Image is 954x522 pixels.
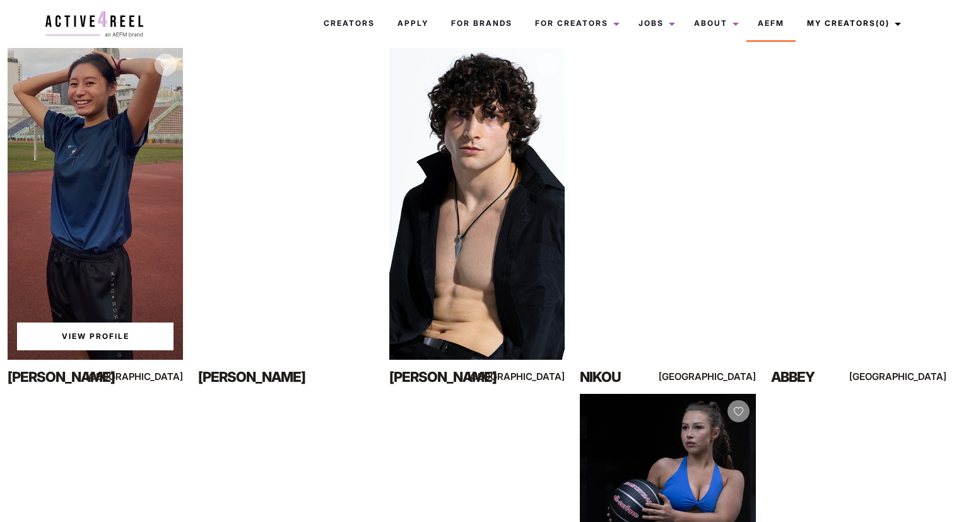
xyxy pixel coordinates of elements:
span: (0) [876,18,890,28]
a: Apply [386,6,440,40]
a: View Ying'sProfile [17,323,174,350]
a: For Brands [440,6,524,40]
img: a4r-logo.svg [45,11,143,37]
a: For Creators [524,6,627,40]
a: Creators [312,6,386,40]
div: [PERSON_NAME] [389,366,495,388]
a: My Creators(0) [796,6,909,40]
div: [GEOGRAPHIC_DATA] [703,369,756,384]
div: [GEOGRAPHIC_DATA] [893,369,946,384]
div: Abbey [771,366,876,388]
div: Nikou [580,366,685,388]
div: [GEOGRAPHIC_DATA] [512,369,565,384]
div: [PERSON_NAME] [198,366,303,388]
div: [GEOGRAPHIC_DATA] [131,369,184,384]
div: [PERSON_NAME] [8,366,113,388]
a: Jobs [627,6,683,40]
a: AEFM [746,6,796,40]
a: About [683,6,746,40]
